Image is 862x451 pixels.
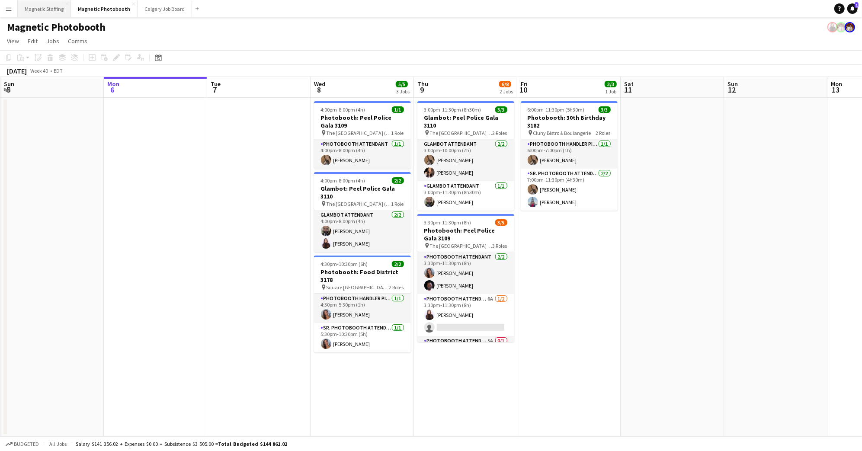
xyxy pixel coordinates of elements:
[499,81,511,87] span: 6/8
[314,256,411,352] app-job-card: 4:30pm-10:30pm (6h)2/2Photobooth: Food District 3178 Square [GEOGRAPHIC_DATA] [GEOGRAPHIC_DATA]2 ...
[416,85,428,95] span: 9
[314,139,411,169] app-card-role: Photobooth Attendant1/14:00pm-8:00pm (4h)[PERSON_NAME]
[417,336,514,365] app-card-role: Photobooth Attendant5A0/1
[389,284,404,291] span: 2 Roles
[48,441,68,447] span: All jobs
[7,21,106,34] h1: Magnetic Photobooth
[68,37,87,45] span: Comms
[71,0,138,17] button: Magnetic Photobooth
[24,35,41,47] a: Edit
[314,323,411,352] app-card-role: Sr. Photobooth Attendant1/15:30pm-10:30pm (5h)[PERSON_NAME]
[495,219,507,226] span: 3/5
[599,106,611,113] span: 3/3
[430,243,493,249] span: The [GEOGRAPHIC_DATA] ([GEOGRAPHIC_DATA])
[106,85,119,95] span: 6
[855,2,859,8] span: 1
[327,201,391,207] span: The [GEOGRAPHIC_DATA] ([GEOGRAPHIC_DATA])
[107,80,119,88] span: Mon
[396,88,410,95] div: 3 Jobs
[4,439,40,449] button: Budgeted
[7,37,19,45] span: View
[313,85,325,95] span: 8
[831,80,842,88] span: Mon
[521,80,528,88] span: Fri
[391,201,404,207] span: 1 Role
[830,85,842,95] span: 13
[417,101,514,211] app-job-card: 3:00pm-11:30pm (8h30m)3/3Glambot: Peel Police Gala 3110 The [GEOGRAPHIC_DATA] ([GEOGRAPHIC_DATA])...
[321,261,368,267] span: 4:30pm-10:30pm (6h)
[4,80,14,88] span: Sun
[392,177,404,184] span: 2/2
[624,80,634,88] span: Sat
[424,106,481,113] span: 3:00pm-11:30pm (8h30m)
[845,22,855,32] app-user-avatar: Kara & Monika
[314,294,411,323] app-card-role: Photobooth Handler Pick-Up/Drop-Off1/14:30pm-5:30pm (1h)[PERSON_NAME]
[396,81,408,87] span: 5/5
[314,114,411,129] h3: Photobooth: Peel Police Gala 3109
[417,294,514,336] app-card-role: Photobooth Attendant6A1/23:30pm-11:30pm (8h)[PERSON_NAME]
[836,22,846,32] app-user-avatar: Kara & Monika
[327,284,389,291] span: Square [GEOGRAPHIC_DATA] [GEOGRAPHIC_DATA]
[3,85,14,95] span: 5
[209,85,221,95] span: 7
[321,177,365,184] span: 4:00pm-8:00pm (4h)
[392,106,404,113] span: 1/1
[605,88,616,95] div: 1 Job
[424,219,471,226] span: 3:30pm-11:30pm (8h)
[138,0,192,17] button: Calgary Job Board
[521,114,618,129] h3: Photobooth: 30th Birthday 3182
[327,130,391,136] span: The [GEOGRAPHIC_DATA] ([GEOGRAPHIC_DATA])
[314,210,411,252] app-card-role: Glambot Attendant2/24:00pm-8:00pm (4h)[PERSON_NAME][PERSON_NAME]
[3,35,22,47] a: View
[493,130,507,136] span: 2 Roles
[76,441,287,447] div: Salary $141 356.02 + Expenses $0.00 + Subsistence $3 505.00 =
[64,35,91,47] a: Comms
[847,3,858,14] a: 1
[218,441,287,447] span: Total Budgeted $144 861.02
[430,130,493,136] span: The [GEOGRAPHIC_DATA] ([GEOGRAPHIC_DATA])
[314,172,411,252] app-job-card: 4:00pm-8:00pm (4h)2/2Glambot: Peel Police Gala 3110 The [GEOGRAPHIC_DATA] ([GEOGRAPHIC_DATA])1 Ro...
[314,80,325,88] span: Wed
[314,185,411,200] h3: Glambot: Peel Police Gala 3110
[314,101,411,169] app-job-card: 4:00pm-8:00pm (4h)1/1Photobooth: Peel Police Gala 3109 The [GEOGRAPHIC_DATA] ([GEOGRAPHIC_DATA])1...
[596,130,611,136] span: 2 Roles
[500,88,513,95] div: 2 Jobs
[321,106,365,113] span: 4:00pm-8:00pm (4h)
[533,130,591,136] span: Cluny Bistro & Boulangerie
[29,67,50,74] span: Week 40
[18,0,71,17] button: Magnetic Staffing
[46,37,59,45] span: Jobs
[417,139,514,181] app-card-role: Glambot Attendant2/23:00pm-10:00pm (7h)[PERSON_NAME][PERSON_NAME]
[495,106,507,113] span: 3/3
[727,80,738,88] span: Sun
[605,81,617,87] span: 3/3
[493,243,507,249] span: 3 Roles
[54,67,63,74] div: EDT
[392,261,404,267] span: 2/2
[211,80,221,88] span: Tue
[314,268,411,284] h3: Photobooth: Food District 3178
[417,227,514,242] h3: Photobooth: Peel Police Gala 3109
[417,181,514,211] app-card-role: Glambot Attendant1/13:00pm-11:30pm (8h30m)[PERSON_NAME]
[417,252,514,294] app-card-role: Photobooth Attendant2/23:30pm-11:30pm (8h)[PERSON_NAME][PERSON_NAME]
[519,85,528,95] span: 10
[726,85,738,95] span: 12
[28,37,38,45] span: Edit
[521,169,618,211] app-card-role: Sr. Photobooth Attendant2/27:00pm-11:30pm (4h30m)[PERSON_NAME][PERSON_NAME]
[521,101,618,211] app-job-card: 6:00pm-11:30pm (5h30m)3/3Photobooth: 30th Birthday 3182 Cluny Bistro & Boulangerie2 RolesPhotoboo...
[417,80,428,88] span: Thu
[417,214,514,342] app-job-card: 3:30pm-11:30pm (8h)3/5Photobooth: Peel Police Gala 3109 The [GEOGRAPHIC_DATA] ([GEOGRAPHIC_DATA])...
[43,35,63,47] a: Jobs
[417,114,514,129] h3: Glambot: Peel Police Gala 3110
[7,67,27,75] div: [DATE]
[623,85,634,95] span: 11
[528,106,585,113] span: 6:00pm-11:30pm (5h30m)
[521,139,618,169] app-card-role: Photobooth Handler Pick-Up/Drop-Off1/16:00pm-7:00pm (1h)[PERSON_NAME]
[391,130,404,136] span: 1 Role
